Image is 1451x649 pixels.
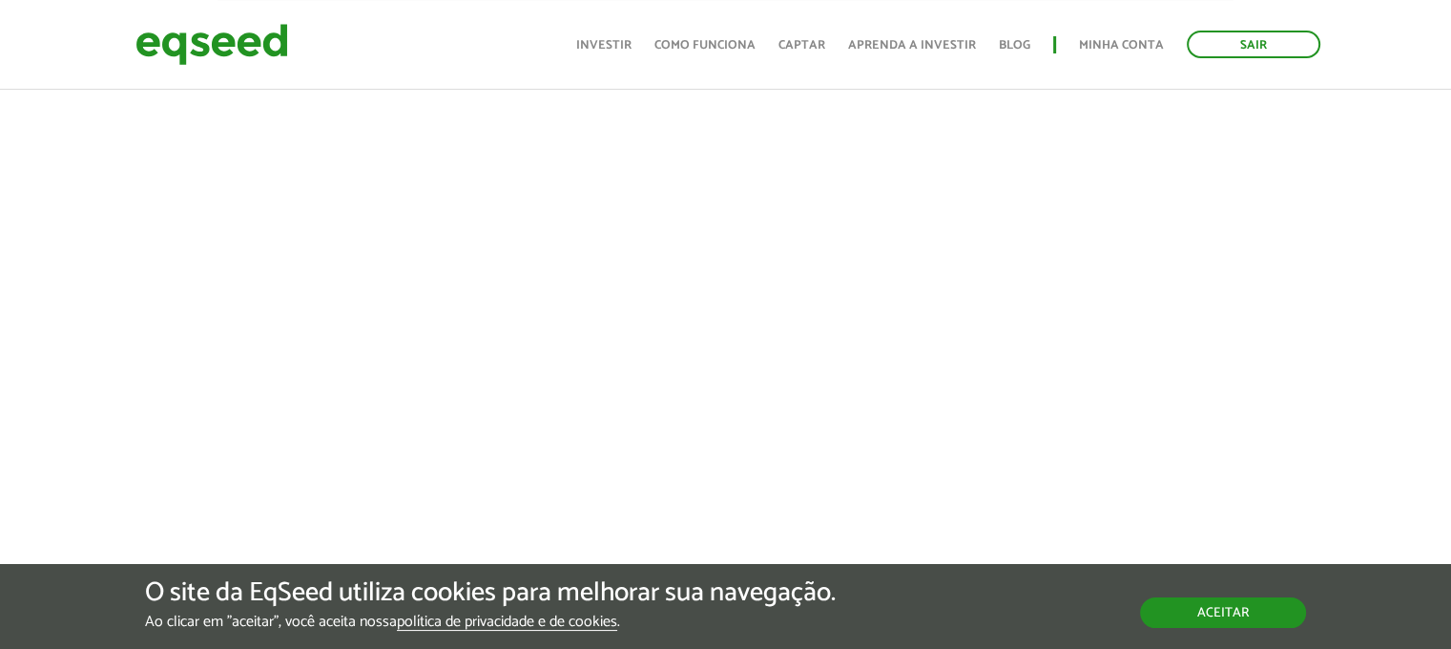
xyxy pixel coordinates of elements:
img: EqSeed [135,19,288,70]
button: Aceitar [1140,597,1306,628]
p: Ao clicar em "aceitar", você aceita nossa . [145,613,836,631]
a: Como funciona [654,39,756,52]
a: Captar [778,39,825,52]
a: Investir [576,39,632,52]
a: Aprenda a investir [848,39,976,52]
a: Blog [999,39,1030,52]
a: Minha conta [1079,39,1164,52]
a: Sair [1187,31,1320,58]
a: política de privacidade e de cookies [397,615,617,631]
